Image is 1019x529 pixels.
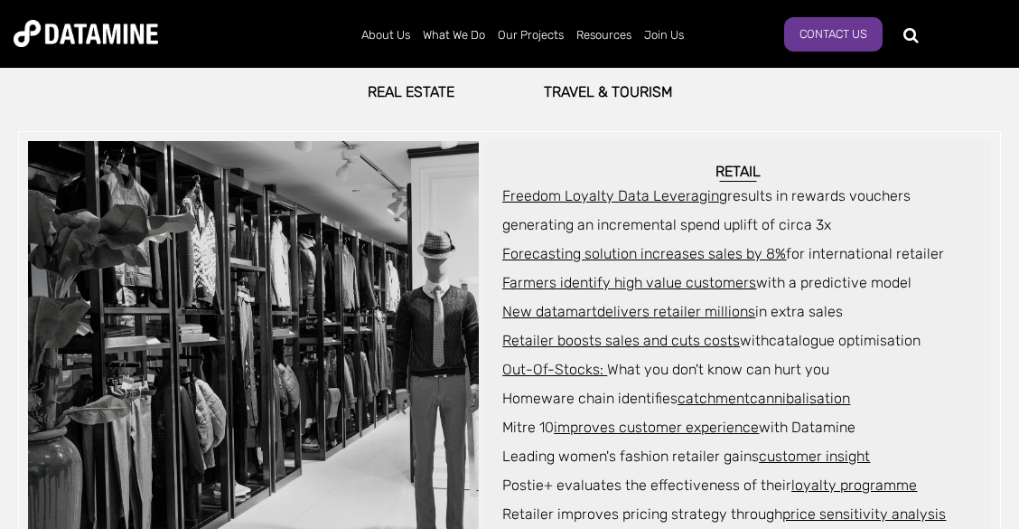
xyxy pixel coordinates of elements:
[355,12,416,59] a: About Us
[570,12,638,59] a: Resources
[491,12,570,59] a: Our Projects
[502,332,740,349] a: Retailer boosts sales and cuts costs
[502,303,597,320] span: New datamart
[502,245,944,262] span: for international retailer
[638,12,690,59] a: Join Us
[502,332,921,349] span: with
[502,245,786,262] a: Forecasting solution increases sales by 8%
[502,448,870,465] span: Leading women's fashion retailer gains
[416,12,491,59] a: What We Do
[502,182,973,240] div: results in rewards vouchers generating an incremental spend uplift of circa 3x
[502,164,973,183] h6: Retail
[597,303,755,320] span: delivers retailer millions
[784,17,883,52] a: Contact Us
[791,477,917,494] a: loyalty programme
[502,274,756,291] a: Farmers identify high value customers
[678,390,850,407] a: catchmentcannibalisation
[502,361,603,378] a: Out-Of-Stocks:
[510,80,705,104] p: Travel & Tourism
[838,332,921,349] g: optimisation
[314,80,509,104] p: REAL ESTATE
[502,361,829,378] span: What you don't know can hurt you
[502,505,946,523] span: Retailer improves pricing strategy through
[502,419,855,436] span: Mitre 10 with Datamine
[14,20,158,47] img: Datamine
[502,303,755,320] a: New datamartdelivers retailer millions
[769,332,835,349] g: catalogue
[750,390,850,407] g: cannibalisation
[502,477,917,494] span: Postie+ evaluates the effectiveness of their
[502,390,850,407] span: Homeware chain identifies
[502,187,727,204] a: Freedom Loyalty Data Leveraging
[502,303,843,320] span: in extra sales
[502,274,911,291] span: with a predictive model
[769,332,921,349] a: catalogue optimisation
[782,505,946,523] a: price sensitivity analysis
[759,448,870,465] a: customer insight
[554,419,759,436] a: improves customer experience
